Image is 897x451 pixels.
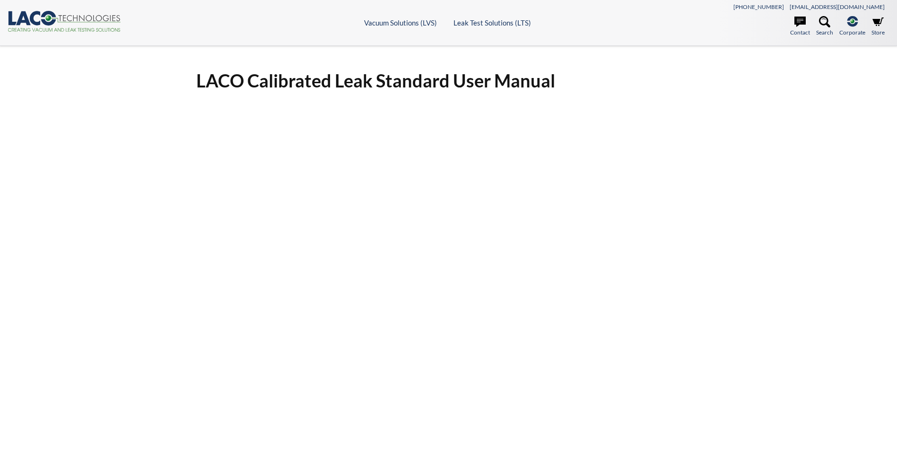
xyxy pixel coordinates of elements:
[816,16,833,37] a: Search
[196,69,700,92] h1: LACO Calibrated Leak Standard User Manual
[733,3,784,10] a: [PHONE_NUMBER]
[871,16,885,37] a: Store
[790,16,810,37] a: Contact
[839,28,865,37] span: Corporate
[364,18,437,27] a: Vacuum Solutions (LVS)
[453,18,531,27] a: Leak Test Solutions (LTS)
[790,3,885,10] a: [EMAIL_ADDRESS][DOMAIN_NAME]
